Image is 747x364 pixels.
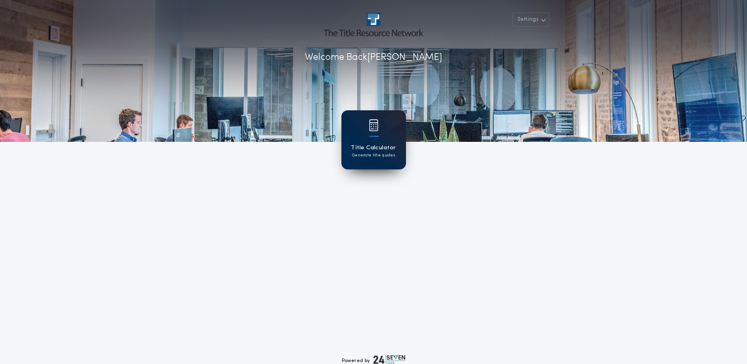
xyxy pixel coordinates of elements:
img: card icon [369,119,378,131]
p: Generate title quotes [352,152,395,158]
p: Welcome Back [PERSON_NAME] [305,50,442,65]
img: account-logo [324,13,423,36]
button: Settings [512,13,549,27]
h1: Title Calculator [351,143,396,152]
a: card iconTitle CalculatorGenerate title quotes [341,110,406,169]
